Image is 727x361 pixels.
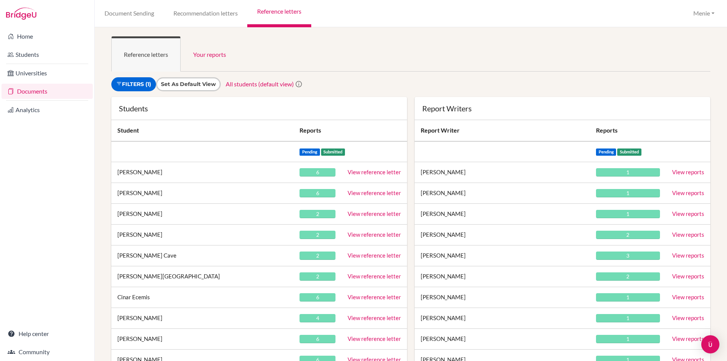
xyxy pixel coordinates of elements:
[617,148,641,156] span: Submitted
[415,204,590,225] td: [PERSON_NAME]
[111,225,293,245] td: [PERSON_NAME]
[672,231,704,238] a: View reports
[321,148,345,156] span: Submitted
[596,293,660,302] div: 1
[111,204,293,225] td: [PERSON_NAME]
[596,272,660,281] div: 2
[300,168,335,177] div: 6
[2,102,93,117] a: Analytics
[415,329,590,350] td: [PERSON_NAME]
[111,36,181,72] a: Reference letters
[111,329,293,350] td: [PERSON_NAME]
[415,308,590,329] td: [PERSON_NAME]
[111,287,293,308] td: Cinar Ecemis
[348,294,401,300] a: View reference letter
[596,210,660,218] div: 1
[300,335,335,343] div: 6
[181,36,239,72] a: Your reports
[415,162,590,183] td: [PERSON_NAME]
[111,308,293,329] td: [PERSON_NAME]
[672,273,704,280] a: View reports
[672,314,704,321] a: View reports
[300,252,335,260] div: 2
[415,287,590,308] td: [PERSON_NAME]
[672,189,704,196] a: View reports
[348,231,401,238] a: View reference letter
[226,80,294,88] a: All students (default view)
[596,189,660,197] div: 1
[590,120,666,141] th: Reports
[2,29,93,44] a: Home
[111,77,156,91] a: Filters (1)
[348,169,401,175] a: View reference letter
[348,314,401,321] a: View reference letter
[2,344,93,359] a: Community
[2,84,93,99] a: Documents
[111,245,293,266] td: [PERSON_NAME] Cave
[348,189,401,196] a: View reference letter
[415,183,590,204] td: [PERSON_NAME]
[596,148,616,156] span: Pending
[672,335,704,342] a: View reports
[596,252,660,260] div: 3
[300,189,335,197] div: 6
[596,231,660,239] div: 2
[672,294,704,300] a: View reports
[300,272,335,281] div: 2
[6,8,36,20] img: Bridge-U
[672,169,704,175] a: View reports
[348,335,401,342] a: View reference letter
[415,245,590,266] td: [PERSON_NAME]
[672,210,704,217] a: View reports
[422,105,703,112] div: Report Writers
[111,183,293,204] td: [PERSON_NAME]
[111,120,293,141] th: Student
[300,210,335,218] div: 2
[672,252,704,259] a: View reports
[348,252,401,259] a: View reference letter
[161,80,216,88] input: Set as default view
[690,6,718,20] button: Menie
[701,335,719,353] div: Open Intercom Messenger
[119,105,399,112] div: Students
[348,210,401,217] a: View reference letter
[348,273,401,280] a: View reference letter
[2,66,93,81] a: Universities
[415,225,590,245] td: [PERSON_NAME]
[596,314,660,322] div: 1
[300,293,335,302] div: 6
[111,162,293,183] td: [PERSON_NAME]
[596,335,660,343] div: 1
[300,314,335,322] div: 4
[415,120,590,141] th: Report Writer
[111,266,293,287] td: [PERSON_NAME][GEOGRAPHIC_DATA]
[300,231,335,239] div: 2
[2,47,93,62] a: Students
[293,120,407,141] th: Reports
[596,168,660,177] div: 1
[2,326,93,341] a: Help center
[415,266,590,287] td: [PERSON_NAME]
[300,148,320,156] span: Pending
